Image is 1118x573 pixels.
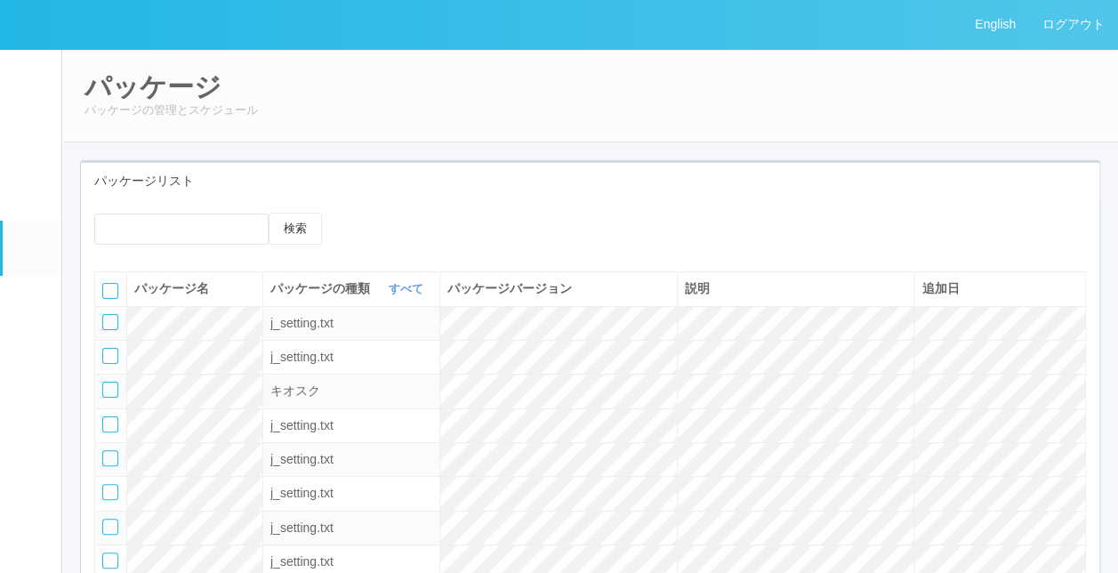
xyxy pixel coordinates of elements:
[269,213,322,245] button: 検索
[685,279,907,298] div: 説明
[3,221,61,275] a: パッケージ
[270,553,432,571] div: ksdpackage.tablefilter.jsetting
[84,72,1096,101] h2: パッケージ
[270,416,432,435] div: ksdpackage.tablefilter.jsetting
[270,484,432,503] div: ksdpackage.tablefilter.jsetting
[3,276,61,330] a: メンテナンス通知
[84,101,1096,119] p: パッケージの管理とスケジュール
[270,450,432,469] div: ksdpackage.tablefilter.jsetting
[447,281,572,295] span: パッケージバージョン
[3,158,61,221] a: ターミナル
[3,384,61,439] a: アラート設定
[270,348,432,367] div: ksdpackage.tablefilter.jsetting
[3,330,61,384] a: クライアントリンク
[3,440,61,494] a: コンテンツプリント
[134,281,209,295] span: パッケージ名
[270,279,374,298] span: パッケージの種類
[270,382,432,400] div: ksdpackage.tablefilter.kiosk
[3,49,61,103] a: イベントログ
[921,281,959,295] span: 追加日
[389,282,428,295] a: すべて
[270,519,432,537] div: ksdpackage.tablefilter.jsetting
[3,103,61,157] a: ユーザー
[270,314,432,333] div: ksdpackage.tablefilter.jsetting
[81,163,1099,199] div: パッケージリスト
[3,494,61,548] a: ドキュメントを管理
[384,280,432,298] button: すべて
